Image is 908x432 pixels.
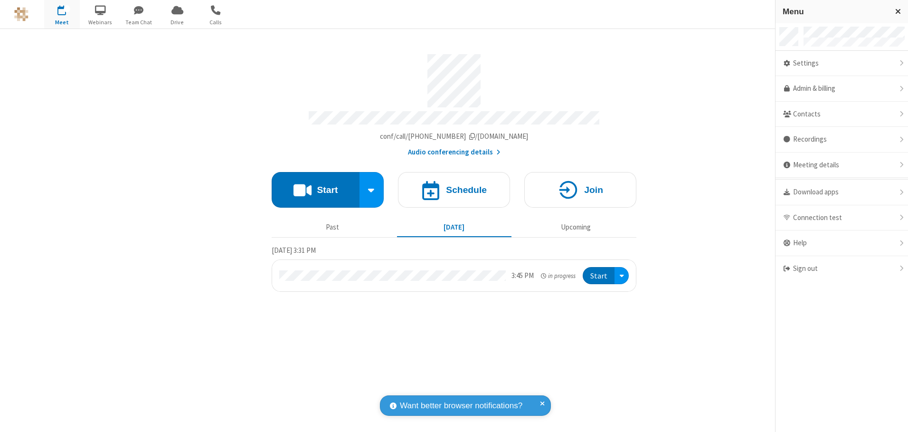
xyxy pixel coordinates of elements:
button: Audio conferencing details [408,147,501,158]
span: [DATE] 3:31 PM [272,246,316,255]
span: Want better browser notifications? [400,400,522,412]
a: Admin & billing [776,76,908,102]
button: Start [272,172,359,208]
button: Past [275,218,390,236]
div: Connection test [776,205,908,231]
span: Drive [160,18,195,27]
h4: Join [584,185,603,194]
span: Meet [44,18,80,27]
div: 1 [64,5,70,12]
div: 3:45 PM [511,270,534,281]
span: Webinars [83,18,118,27]
button: Copy my meeting room linkCopy my meeting room link [380,131,529,142]
div: Open menu [615,267,629,285]
img: QA Selenium DO NOT DELETE OR CHANGE [14,7,28,21]
button: Upcoming [519,218,633,236]
div: Meeting details [776,153,908,178]
section: Today's Meetings [272,245,636,292]
h3: Menu [783,7,887,16]
div: Help [776,230,908,256]
em: in progress [541,271,576,280]
span: Calls [198,18,234,27]
h4: Start [317,185,338,194]
span: Copy my meeting room link [380,132,529,141]
button: [DATE] [397,218,511,236]
button: Join [524,172,636,208]
div: Recordings [776,127,908,153]
div: Start conference options [359,172,384,208]
div: Sign out [776,256,908,281]
span: Team Chat [121,18,157,27]
div: Settings [776,51,908,77]
iframe: Chat [884,407,901,425]
h4: Schedule [446,185,487,194]
div: Contacts [776,102,908,127]
button: Schedule [398,172,510,208]
button: Start [583,267,615,285]
div: Download apps [776,180,908,205]
section: Account details [272,47,636,158]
